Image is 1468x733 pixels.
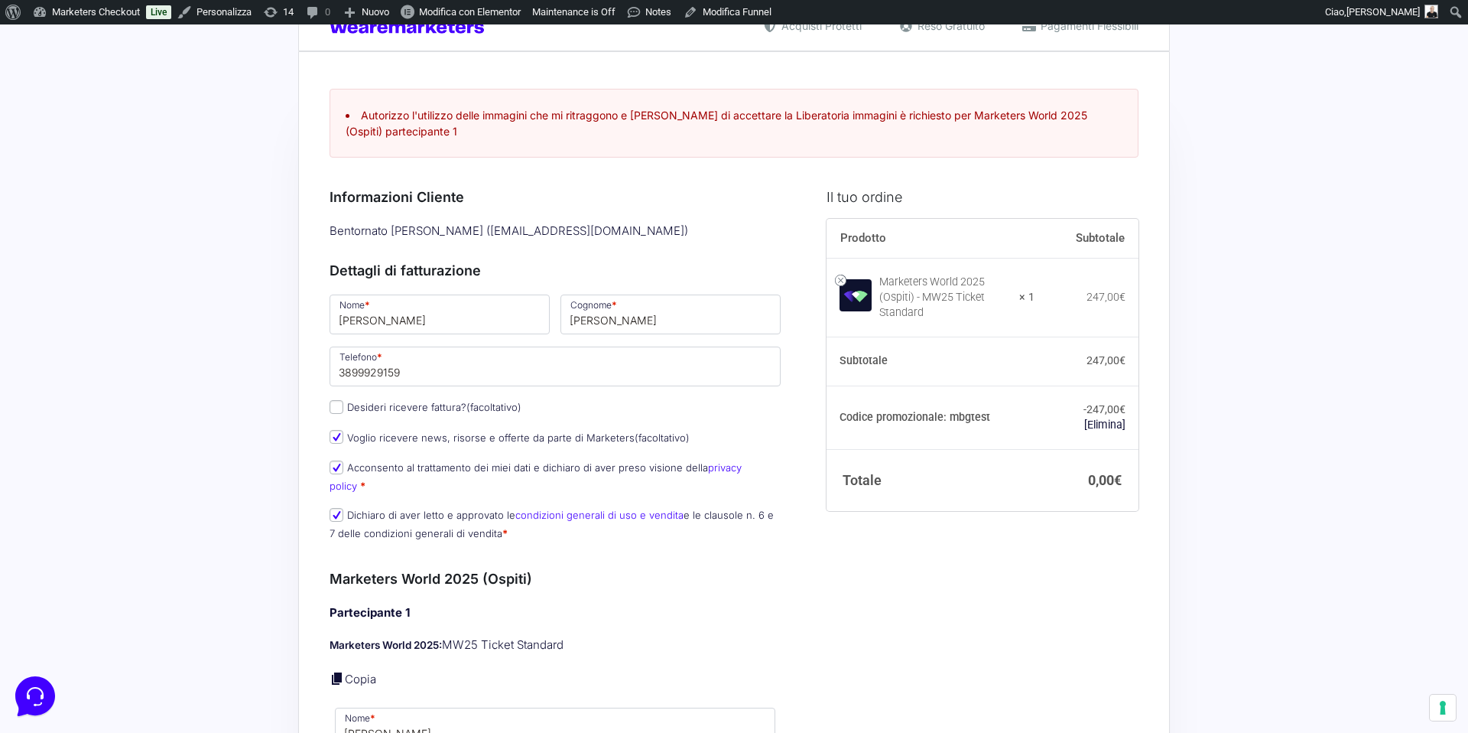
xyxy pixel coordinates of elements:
[1119,354,1125,366] span: €
[330,568,781,589] h3: Marketers World 2025 (Ospiti)
[1086,403,1125,415] span: 247,00
[330,432,690,444] label: Voglio ricevere news, risorse e offerte da parte di Marketers
[330,461,343,474] input: Acconsento al trattamento dei miei dati e dichiaro di aver preso visione dellaprivacy policy
[466,401,521,413] span: (facoltativo)
[827,187,1138,207] h3: Il tuo ordine
[330,400,343,414] input: Desideri ricevere fattura?(facoltativo)
[330,508,343,522] input: Dichiaro di aver letto e approvato lecondizioni generali di uso e venditae le clausole n. 6 e 7 d...
[12,673,58,719] iframe: Customerly Messenger Launcher
[73,86,104,116] img: dark
[827,337,1034,386] th: Subtotale
[1019,290,1034,305] strong: × 1
[1086,291,1125,303] bdi: 247,00
[330,430,343,444] input: Voglio ricevere news, risorse e offerte da parte di Marketers(facoltativo)
[635,432,690,444] span: (facoltativo)
[330,187,781,207] h3: Informazioni Cliente
[1086,354,1125,366] bdi: 247,00
[163,190,281,202] a: Apri Centro Assistenza
[46,513,72,526] p: Home
[330,509,774,539] label: Dichiaro di aver letto e approvato le e le clausole n. 6 e 7 delle condizioni generali di vendita
[827,450,1034,511] th: Totale
[330,260,781,281] h3: Dettagli di fatturazione
[778,18,862,34] span: Acquisti Protetti
[12,12,257,37] h2: Ciao da Marketers 👋
[49,86,80,116] img: dark
[330,604,781,622] h4: Partecipante 1
[840,279,872,311] img: Marketers World 2025 (Ospiti) - MW25 Ticket Standard
[330,637,781,654] p: MW25 Ticket Standard
[1119,403,1125,415] span: €
[24,190,119,202] span: Trova una risposta
[515,509,684,521] a: condizioni generali di uso e vendita
[200,491,294,526] button: Aiuto
[1346,6,1420,18] span: [PERSON_NAME]
[1034,219,1138,259] th: Subtotale
[827,386,1034,450] th: Codice promozionale: mbgtest
[330,401,521,413] label: Desideri ricevere fattura?
[1114,472,1122,488] span: €
[1430,695,1456,721] button: Le tue preferenze relative al consenso per le tecnologie di tracciamento
[1119,291,1125,303] span: €
[914,18,985,34] span: Reso Gratuito
[24,61,130,73] span: Le tue conversazioni
[330,639,442,651] strong: Marketers World 2025:
[345,672,376,686] a: Copia
[34,223,250,238] input: Cerca un articolo...
[330,295,550,334] input: Nome *
[235,513,258,526] p: Aiuto
[827,219,1034,259] th: Prodotto
[146,5,171,19] a: Live
[12,491,106,526] button: Home
[99,138,226,150] span: Inizia una conversazione
[1088,472,1122,488] bdi: 0,00
[330,461,742,491] a: privacy policy
[132,513,174,526] p: Messaggi
[1037,18,1138,34] span: Pagamenti Flessibili
[330,671,345,686] a: Copia i dettagli dell'acquirente
[24,86,55,116] img: dark
[1034,386,1138,450] td: -
[330,461,742,491] label: Acconsento al trattamento dei miei dati e dichiaro di aver preso visione della
[879,275,1009,321] div: Marketers World 2025 (Ospiti) - MW25 Ticket Standard
[24,129,281,159] button: Inizia una conversazione
[346,107,1122,139] li: Autorizzo l'utilizzo delle immagini che mi ritraggono e [PERSON_NAME] di accettare la Liberatoria...
[560,295,781,334] input: Cognome *
[419,6,521,18] span: Modifica con Elementor
[106,491,200,526] button: Messaggi
[330,347,781,386] input: Telefono *
[324,219,786,244] div: Bentornato [PERSON_NAME] ( [EMAIL_ADDRESS][DOMAIN_NAME] )
[1084,419,1125,431] a: Rimuovi il codice promozionale mbgtest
